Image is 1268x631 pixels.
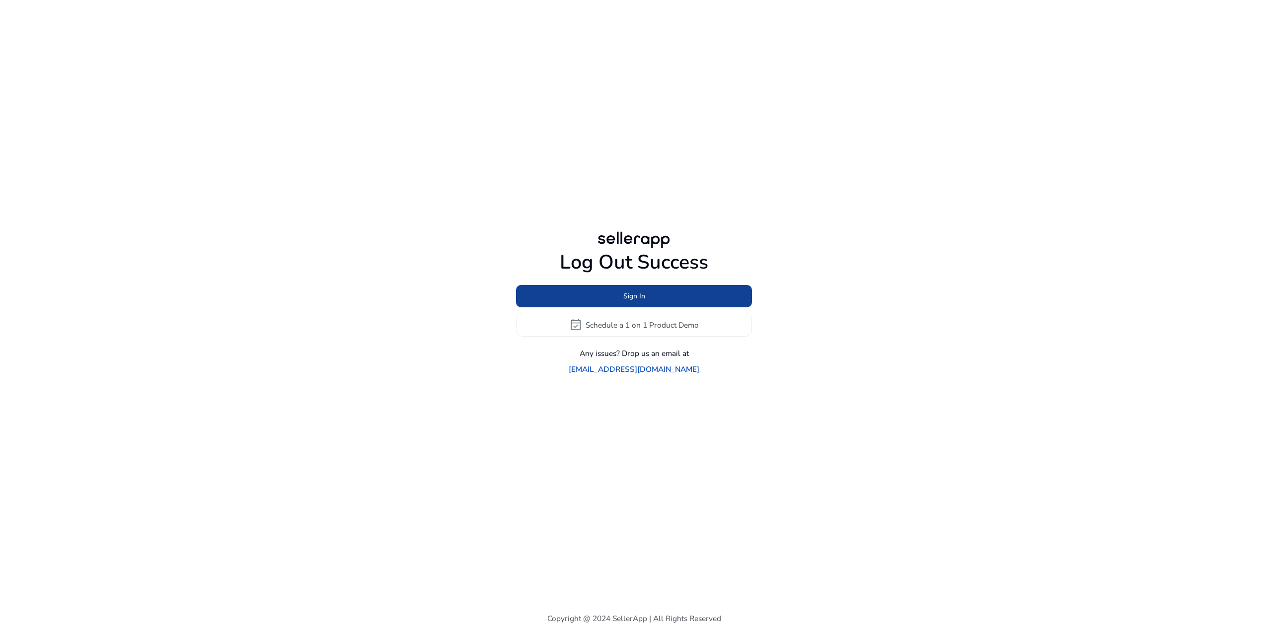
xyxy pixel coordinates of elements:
button: Sign In [516,285,752,307]
a: [EMAIL_ADDRESS][DOMAIN_NAME] [569,363,699,375]
p: Any issues? Drop us an email at [580,348,689,359]
span: Sign In [623,291,645,301]
h1: Log Out Success [516,251,752,275]
span: event_available [569,318,582,331]
button: event_availableSchedule a 1 on 1 Product Demo [516,313,752,337]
